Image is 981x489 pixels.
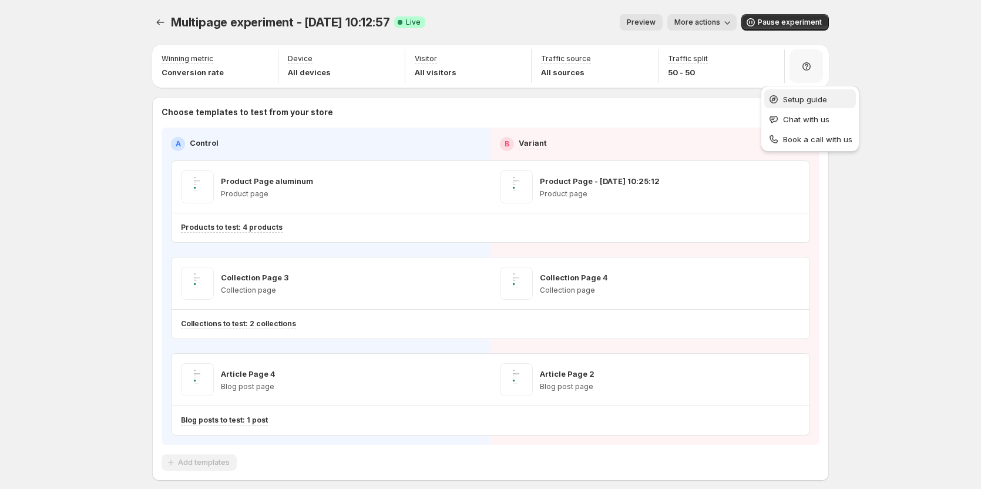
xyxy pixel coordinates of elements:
[221,368,276,380] p: Article Page 4
[181,223,283,232] p: Products to test: 4 products
[288,66,331,78] p: All devices
[541,54,591,63] p: Traffic source
[221,382,276,391] p: Blog post page
[181,267,214,300] img: Collection Page 3
[415,54,437,63] p: Visitor
[221,175,313,187] p: Product Page aluminum
[540,368,594,380] p: Article Page 2
[162,106,819,118] p: Choose templates to test from your store
[162,54,213,63] p: Winning metric
[540,286,608,295] p: Collection page
[152,14,169,31] button: Experiments
[674,18,720,27] span: More actions
[500,170,533,203] img: Product Page - Jun 9, 10:25:12
[783,95,827,104] span: Setup guide
[758,18,822,27] span: Pause experiment
[162,66,224,78] p: Conversion rate
[627,18,656,27] span: Preview
[288,54,313,63] p: Device
[190,137,219,149] p: Control
[221,286,288,295] p: Collection page
[668,66,708,78] p: 50 - 50
[406,18,421,27] span: Live
[221,189,313,199] p: Product page
[500,363,533,396] img: Article Page 2
[181,363,214,396] img: Article Page 4
[667,14,737,31] button: More actions
[505,139,509,149] h2: B
[171,15,389,29] span: Multipage experiment - [DATE] 10:12:57
[519,137,547,149] p: Variant
[500,267,533,300] img: Collection Page 4
[540,189,660,199] p: Product page
[415,66,456,78] p: All visitors
[620,14,663,31] button: Preview
[181,319,296,329] p: Collections to test: 2 collections
[783,115,829,124] span: Chat with us
[783,135,852,144] span: Book a call with us
[540,272,608,283] p: Collection Page 4
[541,66,591,78] p: All sources
[741,14,829,31] button: Pause experiment
[181,416,268,425] p: Blog posts to test: 1 post
[540,382,594,391] p: Blog post page
[176,139,181,149] h2: A
[181,170,214,203] img: Product Page aluminum
[221,272,288,283] p: Collection Page 3
[540,175,660,187] p: Product Page - [DATE] 10:25:12
[668,54,708,63] p: Traffic split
